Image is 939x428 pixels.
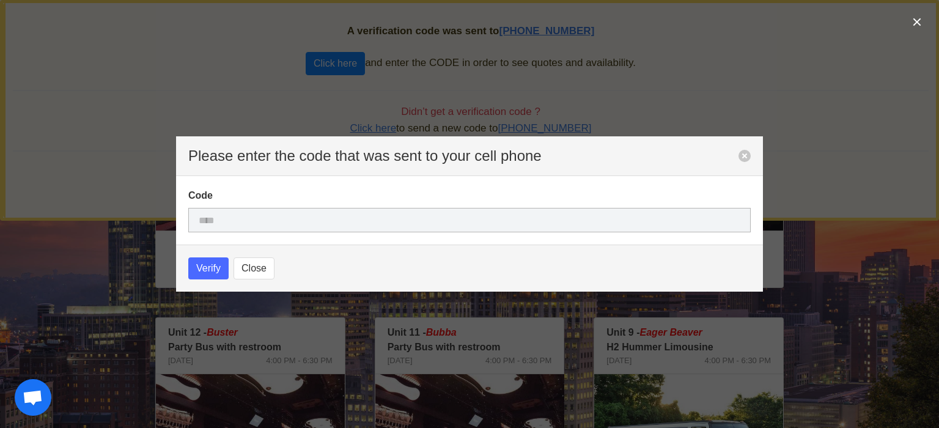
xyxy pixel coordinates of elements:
[188,188,751,203] label: Code
[188,149,738,163] p: Please enter the code that was sent to your cell phone
[15,379,51,416] div: Open chat
[241,261,267,276] span: Close
[188,257,229,279] button: Verify
[234,257,274,279] button: Close
[196,261,221,276] span: Verify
